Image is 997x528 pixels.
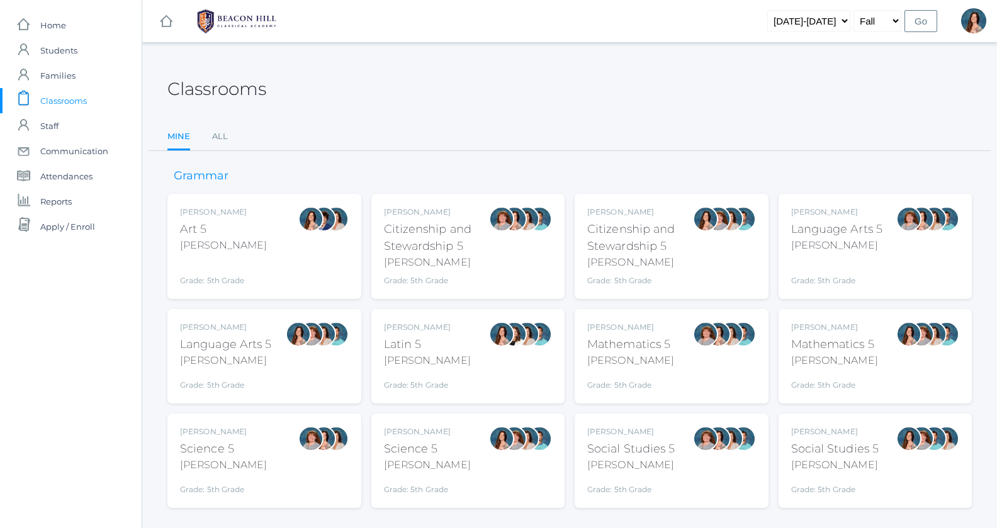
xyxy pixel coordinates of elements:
[167,170,235,183] h3: Grammar
[909,322,934,347] div: Sarah Bence
[384,206,490,218] div: [PERSON_NAME]
[298,206,324,232] div: Rebecca Salazar
[527,426,552,451] div: Westen Taylor
[384,458,471,473] div: [PERSON_NAME]
[791,206,883,218] div: [PERSON_NAME]
[527,322,552,347] div: Westen Taylor
[791,353,878,368] div: [PERSON_NAME]
[791,258,883,286] div: Grade: 5th Grade
[731,426,756,451] div: Westen Taylor
[489,426,514,451] div: Rebecca Salazar
[384,441,471,458] div: Science 5
[693,426,718,451] div: Sarah Bence
[40,13,66,38] span: Home
[921,206,947,232] div: Cari Burke
[514,426,539,451] div: Cari Burke
[384,275,490,286] div: Grade: 5th Grade
[167,79,266,99] h2: Classrooms
[40,113,59,138] span: Staff
[324,426,349,451] div: Cari Burke
[180,426,267,437] div: [PERSON_NAME]
[587,353,674,368] div: [PERSON_NAME]
[167,124,190,151] a: Mine
[40,164,93,189] span: Attendances
[180,336,272,353] div: Language Arts 5
[489,206,514,232] div: Sarah Bence
[384,255,490,270] div: [PERSON_NAME]
[180,373,272,391] div: Grade: 5th Grade
[311,206,336,232] div: Carolyn Sugimoto
[587,255,693,270] div: [PERSON_NAME]
[324,206,349,232] div: Cari Burke
[527,206,552,232] div: Westen Taylor
[961,8,986,33] div: Rebecca Salazar
[587,275,693,286] div: Grade: 5th Grade
[791,322,878,333] div: [PERSON_NAME]
[587,336,674,353] div: Mathematics 5
[384,322,471,333] div: [PERSON_NAME]
[40,38,77,63] span: Students
[791,478,879,495] div: Grade: 5th Grade
[587,206,693,218] div: [PERSON_NAME]
[896,426,921,451] div: Rebecca Salazar
[587,458,675,473] div: [PERSON_NAME]
[896,322,921,347] div: Rebecca Salazar
[502,206,527,232] div: Rebecca Salazar
[384,373,471,391] div: Grade: 5th Grade
[311,426,336,451] div: Rebecca Salazar
[934,426,959,451] div: Cari Burke
[791,221,883,238] div: Language Arts 5
[706,206,731,232] div: Sarah Bence
[180,353,272,368] div: [PERSON_NAME]
[180,258,267,286] div: Grade: 5th Grade
[731,322,756,347] div: Westen Taylor
[791,441,879,458] div: Social Studies 5
[502,322,527,347] div: Teresa Deutsch
[189,6,284,37] img: 1_BHCALogos-05.png
[180,478,267,495] div: Grade: 5th Grade
[298,426,324,451] div: Sarah Bence
[791,336,878,353] div: Mathematics 5
[896,206,921,232] div: Sarah Bence
[180,238,267,253] div: [PERSON_NAME]
[384,478,471,495] div: Grade: 5th Grade
[587,373,674,391] div: Grade: 5th Grade
[791,426,879,437] div: [PERSON_NAME]
[514,206,539,232] div: Cari Burke
[718,322,743,347] div: Cari Burke
[921,426,947,451] div: Westen Taylor
[212,124,228,149] a: All
[40,88,87,113] span: Classrooms
[587,221,693,255] div: Citizenship and Stewardship 5
[180,221,267,238] div: Art 5
[180,441,267,458] div: Science 5
[791,238,883,253] div: [PERSON_NAME]
[706,322,731,347] div: Rebecca Salazar
[921,322,947,347] div: Cari Burke
[180,206,267,218] div: [PERSON_NAME]
[718,426,743,451] div: Cari Burke
[934,206,959,232] div: Westen Taylor
[718,206,743,232] div: Cari Burke
[384,353,471,368] div: [PERSON_NAME]
[587,478,675,495] div: Grade: 5th Grade
[791,373,878,391] div: Grade: 5th Grade
[693,206,718,232] div: Rebecca Salazar
[180,322,272,333] div: [PERSON_NAME]
[384,426,471,437] div: [PERSON_NAME]
[502,426,527,451] div: Sarah Bence
[298,322,324,347] div: Sarah Bence
[731,206,756,232] div: Westen Taylor
[40,138,108,164] span: Communication
[693,322,718,347] div: Sarah Bence
[384,336,471,353] div: Latin 5
[40,214,95,239] span: Apply / Enroll
[40,189,72,214] span: Reports
[514,322,539,347] div: Cari Burke
[904,10,937,32] input: Go
[909,206,934,232] div: Rebecca Salazar
[324,322,349,347] div: Westen Taylor
[180,458,267,473] div: [PERSON_NAME]
[706,426,731,451] div: Rebecca Salazar
[40,63,76,88] span: Families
